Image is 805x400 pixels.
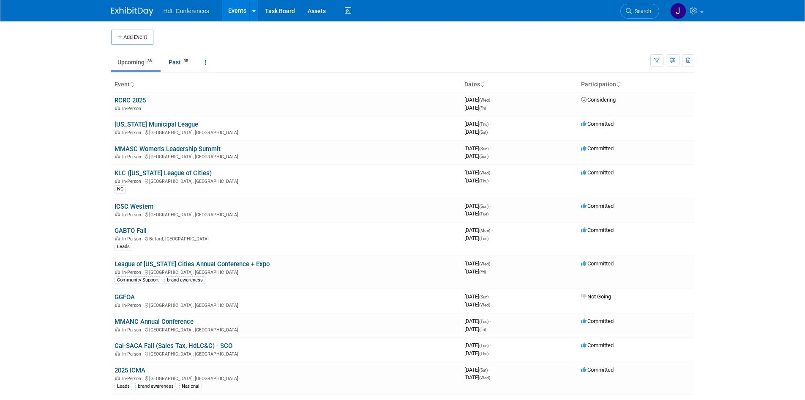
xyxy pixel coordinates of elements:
span: HdL Conferences [164,8,209,14]
img: In-Person Event [115,270,120,274]
span: - [491,260,493,267]
span: (Sun) [479,146,488,151]
a: GABTO Fall [115,227,147,234]
span: In-Person [122,236,144,242]
span: (Tue) [479,319,488,324]
img: In-Person Event [115,376,120,380]
span: Search [632,8,651,14]
span: [DATE] [464,235,488,241]
span: [DATE] [464,318,491,324]
span: Committed [581,169,614,176]
span: [DATE] [464,342,491,348]
a: Upcoming36 [111,54,161,70]
img: In-Person Event [115,327,120,331]
th: Participation [578,77,694,92]
th: Dates [461,77,578,92]
span: [DATE] [464,374,490,381]
div: [GEOGRAPHIC_DATA], [GEOGRAPHIC_DATA] [115,326,458,333]
span: [DATE] [464,203,491,209]
span: [DATE] [464,169,493,176]
span: - [489,367,490,373]
span: Committed [581,367,614,373]
span: (Sat) [479,130,488,135]
span: (Sun) [479,295,488,299]
span: (Thu) [479,179,488,183]
img: In-Person Event [115,212,120,216]
span: - [490,318,491,324]
img: Johnny Nguyen [670,3,686,19]
span: Committed [581,342,614,348]
span: In-Person [122,303,144,308]
span: (Sat) [479,368,488,372]
span: In-Person [122,327,144,333]
a: Cal-SACA Fall (Sales Tax, HdLC&C) - SCO [115,342,232,350]
span: Not Going [581,293,611,300]
span: [DATE] [464,129,488,135]
span: (Wed) [479,303,490,307]
div: [GEOGRAPHIC_DATA], [GEOGRAPHIC_DATA] [115,153,458,160]
span: [DATE] [464,301,490,308]
span: (Tue) [479,236,488,241]
img: In-Person Event [115,351,120,356]
a: ICSC Western [115,203,153,210]
span: Committed [581,145,614,152]
span: (Thu) [479,351,488,356]
span: - [491,97,493,103]
span: Considering [581,97,616,103]
div: brand awareness [164,276,205,284]
a: RCRC 2025 [115,97,146,104]
span: (Thu) [479,122,488,127]
div: [GEOGRAPHIC_DATA], [GEOGRAPHIC_DATA] [115,177,458,184]
span: (Wed) [479,171,490,175]
span: In-Person [122,376,144,381]
span: (Fri) [479,270,486,274]
span: Committed [581,318,614,324]
span: [DATE] [464,121,491,127]
span: [DATE] [464,260,493,267]
span: In-Person [122,270,144,275]
span: [DATE] [464,350,488,356]
img: In-Person Event [115,106,120,110]
div: [GEOGRAPHIC_DATA], [GEOGRAPHIC_DATA] [115,350,458,357]
span: In-Person [122,351,144,357]
a: Sort by Event Name [130,81,134,88]
span: Committed [581,227,614,233]
div: [GEOGRAPHIC_DATA], [GEOGRAPHIC_DATA] [115,129,458,135]
span: [DATE] [464,227,493,233]
span: [DATE] [464,367,490,373]
span: 95 [181,58,191,64]
span: (Fri) [479,106,486,110]
a: Sort by Start Date [480,81,484,88]
span: [DATE] [464,177,488,184]
div: National [179,383,202,390]
img: ExhibitDay [111,7,153,16]
span: (Wed) [479,375,490,380]
span: Committed [581,260,614,267]
span: - [490,342,491,348]
span: (Fri) [479,327,486,332]
a: MMASC Women's Leadership Summit [115,145,221,153]
span: (Wed) [479,98,490,102]
div: Buford, [GEOGRAPHIC_DATA] [115,235,458,242]
div: NC [115,185,126,193]
span: [DATE] [464,210,488,217]
span: [DATE] [464,105,486,111]
a: KLC ([US_STATE] League of Cities) [115,169,212,177]
div: [GEOGRAPHIC_DATA], [GEOGRAPHIC_DATA] [115,375,458,381]
div: Leads [115,243,132,251]
span: - [490,293,491,300]
div: brand awareness [135,383,176,390]
span: [DATE] [464,326,486,332]
button: Add Event [111,30,153,45]
img: In-Person Event [115,236,120,240]
a: Search [620,4,659,19]
a: 2025 ICMA [115,367,145,374]
img: In-Person Event [115,303,120,307]
div: Community Support [115,276,161,284]
span: [DATE] [464,145,491,152]
span: 36 [145,58,154,64]
span: [DATE] [464,293,491,300]
div: [GEOGRAPHIC_DATA], [GEOGRAPHIC_DATA] [115,268,458,275]
span: In-Person [122,212,144,218]
span: [DATE] [464,97,493,103]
